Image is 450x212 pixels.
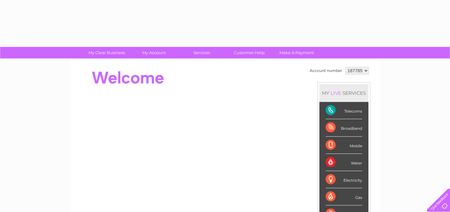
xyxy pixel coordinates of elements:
a: Services [176,47,227,58]
div: Water [326,154,362,171]
div: LIVE [329,90,342,96]
div: Broadband [326,119,362,136]
div: Electricity [326,171,362,188]
a: My Account [128,47,180,58]
div: Telecoms [326,102,362,119]
div: MY SERVICES [319,84,368,102]
td: Account number [308,65,344,76]
a: Make A Payment [271,47,322,58]
a: Customer Help [223,47,275,58]
div: Gas [326,188,362,205]
div: Mobile [326,137,362,154]
a: My Clear Business [81,47,132,58]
